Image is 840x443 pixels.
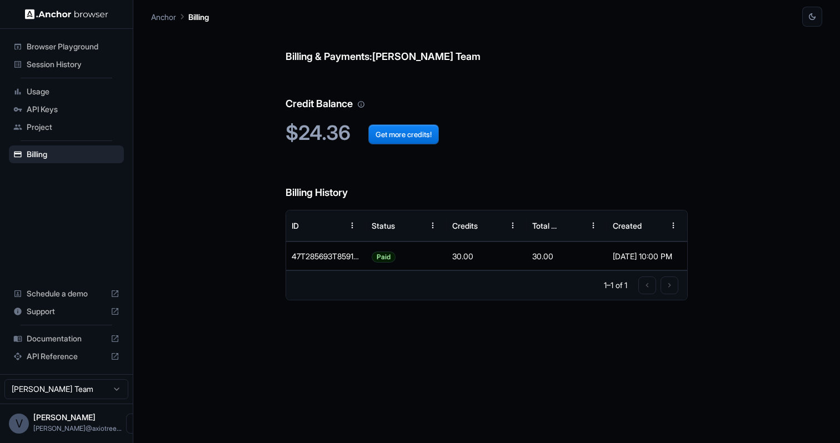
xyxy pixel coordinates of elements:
span: Documentation [27,333,106,344]
span: Browser Playground [27,41,119,52]
button: Sort [643,215,663,235]
button: Menu [342,215,362,235]
span: API Reference [27,351,106,362]
div: Credits [452,221,478,230]
h2: $24.36 [286,121,688,145]
span: Support [27,306,106,317]
div: Created [613,221,642,230]
button: Open menu [126,414,146,434]
div: 30.00 [447,241,527,270]
img: Anchor Logo [25,9,108,19]
p: Anchor [151,11,176,23]
span: Paid [372,243,395,271]
div: [DATE] 10:00 PM [613,242,682,270]
p: Billing [188,11,209,23]
div: ID [292,221,299,230]
button: Sort [322,215,342,235]
div: API Keys [9,100,124,118]
span: Session History [27,59,119,70]
button: Menu [503,215,523,235]
span: Schedule a demo [27,288,106,299]
div: Total Cost [532,221,562,230]
div: 30.00 [527,241,607,270]
div: 47T285693T859164W [286,241,367,270]
span: vipin@axiotree.com [33,424,122,432]
span: Billing [27,149,119,160]
div: Documentation [9,330,124,348]
span: Project [27,122,119,133]
div: Billing [9,145,124,163]
span: Usage [27,86,119,97]
div: Project [9,118,124,136]
span: API Keys [27,104,119,115]
nav: breadcrumb [151,11,209,23]
button: Sort [403,215,423,235]
svg: Your credit balance will be consumed as you use the API. Visit the usage page to view a breakdown... [357,100,365,108]
h6: Credit Balance [286,74,688,112]
button: Menu [583,215,603,235]
div: Session History [9,56,124,73]
div: API Reference [9,348,124,365]
button: Sort [563,215,583,235]
div: Browser Playground [9,38,124,56]
h6: Billing & Payments: [PERSON_NAME] Team [286,27,688,65]
button: Sort [483,215,503,235]
button: Menu [663,215,683,235]
h6: Billing History [286,163,688,201]
div: Support [9,303,124,320]
p: 1–1 of 1 [604,280,627,291]
div: Usage [9,83,124,100]
span: Vipin Tanna [33,412,96,422]
button: Menu [423,215,443,235]
button: Get more credits! [368,124,439,144]
div: Status [372,221,395,230]
div: Schedule a demo [9,285,124,303]
div: V [9,414,29,434]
